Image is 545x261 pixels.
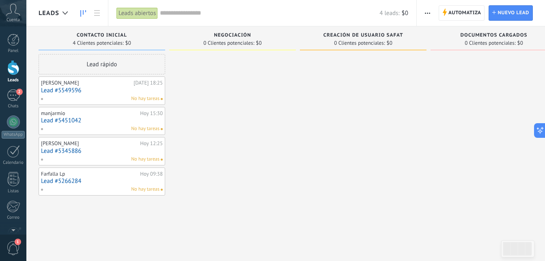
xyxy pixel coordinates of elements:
[173,33,292,39] div: Negociación
[387,41,392,46] span: $0
[402,9,408,17] span: $0
[2,78,25,83] div: Leads
[439,5,485,21] a: Automatiza
[41,171,138,177] div: Farfalla Lp
[334,41,385,46] span: 0 Clientes potenciales:
[214,33,251,38] span: Negociación
[73,41,123,46] span: 4 Clientes potenciales:
[422,5,433,21] button: Más
[2,189,25,194] div: Listas
[465,41,515,46] span: 0 Clientes potenciales:
[2,48,25,54] div: Panel
[323,33,403,38] span: CREACIÓN DE USUARIO SAFAT
[39,54,165,74] div: Lead rápido
[2,104,25,109] div: Chats
[2,160,25,165] div: Calendario
[6,17,20,23] span: Cuenta
[41,87,163,94] a: Lead #5549596
[41,140,138,147] div: [PERSON_NAME]
[304,33,422,39] div: CREACIÓN DE USUARIO SAFAT
[41,148,163,154] a: Lead #5345886
[448,6,481,20] span: Automatiza
[140,110,163,117] div: Hoy 15:30
[161,189,163,191] span: No hay nada asignado
[41,110,138,117] div: manjarmio
[43,33,161,39] div: Contacto inicial
[77,33,127,38] span: Contacto inicial
[131,95,159,102] span: No hay tareas
[203,41,254,46] span: 0 Clientes potenciales:
[134,80,163,86] div: [DATE] 18:25
[498,6,529,20] span: Nuevo lead
[140,171,163,177] div: Hoy 09:38
[2,131,25,139] div: WhatsApp
[131,125,159,133] span: No hay tareas
[256,41,262,46] span: $0
[16,89,23,95] span: 2
[379,9,399,17] span: 4 leads:
[125,41,131,46] span: $0
[489,5,533,21] a: Nuevo lead
[461,33,528,38] span: DOCUMENTOS CARGADOS
[161,128,163,130] span: No hay nada asignado
[15,239,21,245] span: 1
[76,5,90,21] a: Leads
[90,5,104,21] a: Lista
[2,215,25,220] div: Correo
[161,159,163,161] span: No hay nada asignado
[116,7,158,19] div: Leads abiertos
[161,98,163,100] span: No hay nada asignado
[131,186,159,193] span: No hay tareas
[41,117,163,124] a: Lead #5451042
[517,41,523,46] span: $0
[131,156,159,163] span: No hay tareas
[41,178,163,185] a: Lead #5266284
[140,140,163,147] div: Hoy 12:25
[39,9,59,17] span: Leads
[41,80,131,86] div: [PERSON_NAME]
